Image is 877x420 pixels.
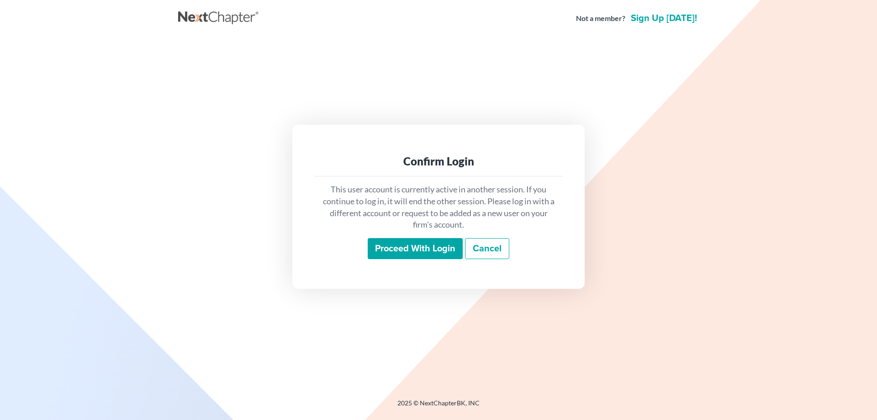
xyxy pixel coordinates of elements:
[368,238,463,259] input: Proceed with login
[322,184,555,231] p: This user account is currently active in another session. If you continue to log in, it will end ...
[465,238,509,259] a: Cancel
[576,13,625,24] strong: Not a member?
[629,14,699,23] a: Sign up [DATE]!
[178,399,699,415] div: 2025 © NextChapterBK, INC
[322,154,555,169] div: Confirm Login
